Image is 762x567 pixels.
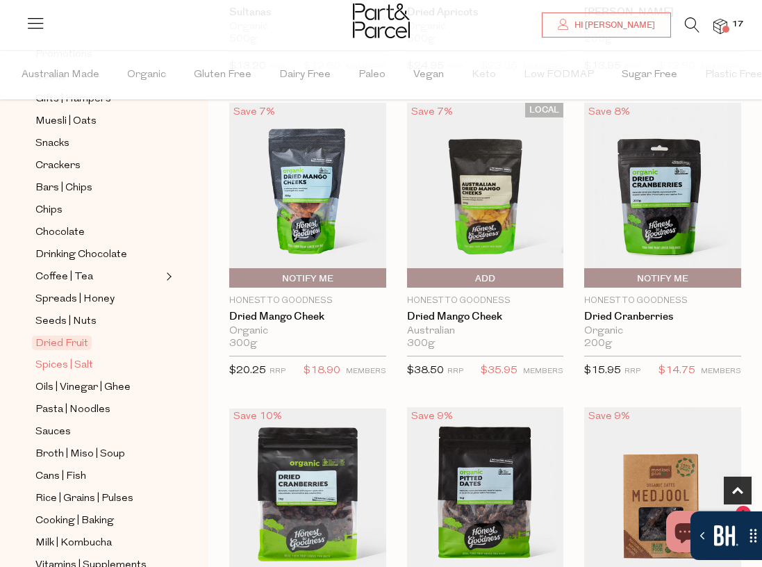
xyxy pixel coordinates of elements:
[659,362,695,380] span: $14.75
[35,113,97,130] span: Muesli | Oats
[35,512,162,529] a: Cooking | Baking
[35,401,162,418] a: Pasta | Noodles
[35,468,86,485] span: Cans | Fish
[413,51,444,99] span: Vegan
[584,325,741,338] div: Organic
[35,513,114,529] span: Cooking | Baking
[35,357,93,374] span: Spices | Salt
[624,368,640,375] small: RRP
[571,19,655,31] span: Hi [PERSON_NAME]
[523,368,563,375] small: MEMBERS
[270,368,285,375] small: RRP
[35,247,127,263] span: Drinking Chocolate
[229,268,386,288] button: Notify Me
[229,103,279,122] div: Save 7%
[584,103,741,288] img: Dried Cranberries
[35,445,162,463] a: Broth | Miso | Soup
[194,51,251,99] span: Gluten Free
[524,51,594,99] span: Low FODMAP
[35,113,162,130] a: Muesli | Oats
[525,103,563,117] span: LOCAL
[407,365,444,376] span: $38.50
[346,368,386,375] small: MEMBERS
[229,103,386,288] img: Dried Mango Cheek
[584,338,612,350] span: 200g
[304,362,340,380] span: $18.90
[22,51,99,99] span: Australian Made
[35,180,92,197] span: Bars | Chips
[35,246,162,263] a: Drinking Chocolate
[35,424,71,441] span: Sauces
[407,103,457,122] div: Save 7%
[35,291,115,308] span: Spreads | Honey
[35,313,162,330] a: Seeds | Nuts
[35,269,93,286] span: Coffee | Tea
[584,311,741,323] a: Dried Cranberries
[127,51,166,99] span: Organic
[279,51,331,99] span: Dairy Free
[353,3,410,38] img: Part&Parcel
[35,135,162,152] a: Snacks
[35,468,162,485] a: Cans | Fish
[163,268,172,285] button: Expand/Collapse Coffee | Tea
[622,51,677,99] span: Sugar Free
[35,446,125,463] span: Broth | Miso | Soup
[481,362,517,380] span: $35.95
[229,338,257,350] span: 300g
[35,313,97,330] span: Seeds | Nuts
[229,295,386,307] p: Honest to Goodness
[35,423,162,441] a: Sauces
[407,325,564,338] div: Australian
[358,51,386,99] span: Paleo
[35,490,162,507] a: Rice | Grains | Pulses
[407,407,457,426] div: Save 9%
[35,268,162,286] a: Coffee | Tea
[447,368,463,375] small: RRP
[35,91,111,108] span: Gifts | Hampers
[35,379,131,396] span: Oils | Vinegar | Ghee
[584,407,634,426] div: Save 9%
[407,268,564,288] button: Add To Parcel
[407,103,564,288] img: Dried Mango Cheek
[729,18,747,31] span: 17
[35,290,162,308] a: Spreads | Honey
[35,202,162,219] a: Chips
[35,379,162,396] a: Oils | Vinegar | Ghee
[35,356,162,374] a: Spices | Salt
[229,311,386,323] a: Dried Mango Cheek
[35,135,69,152] span: Snacks
[32,336,92,350] span: Dried Fruit
[229,407,286,426] div: Save 10%
[407,311,564,323] a: Dried Mango Cheek
[584,295,741,307] p: Honest to Goodness
[542,13,671,38] a: Hi [PERSON_NAME]
[584,268,741,288] button: Notify Me
[35,224,85,241] span: Chocolate
[35,157,162,174] a: Crackers
[472,51,496,99] span: Keto
[35,335,162,352] a: Dried Fruit
[35,202,63,219] span: Chips
[35,224,162,241] a: Chocolate
[229,325,386,338] div: Organic
[35,535,112,552] span: Milk | Kombucha
[35,491,133,507] span: Rice | Grains | Pulses
[584,365,621,376] span: $15.95
[584,103,634,122] div: Save 8%
[35,534,162,552] a: Milk | Kombucha
[713,19,727,33] a: 17
[701,368,741,375] small: MEMBERS
[35,158,81,174] span: Crackers
[662,511,751,556] inbox-online-store-chat: Shopify online store chat
[407,295,564,307] p: Honest to Goodness
[35,402,110,418] span: Pasta | Noodles
[35,179,162,197] a: Bars | Chips
[407,338,435,350] span: 300g
[229,365,266,376] span: $20.25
